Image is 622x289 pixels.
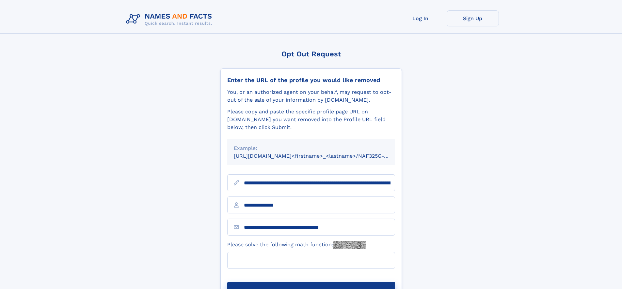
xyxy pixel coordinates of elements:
[227,77,395,84] div: Enter the URL of the profile you would like removed
[234,144,389,152] div: Example:
[227,88,395,104] div: You, or an authorized agent on your behalf, may request to opt-out of the sale of your informatio...
[220,50,402,58] div: Opt Out Request
[447,10,499,26] a: Sign Up
[227,241,366,249] label: Please solve the following math function:
[123,10,217,28] img: Logo Names and Facts
[227,108,395,131] div: Please copy and paste the specific profile page URL on [DOMAIN_NAME] you want removed into the Pr...
[394,10,447,26] a: Log In
[234,153,407,159] small: [URL][DOMAIN_NAME]<firstname>_<lastname>/NAF325G-xxxxxxxx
